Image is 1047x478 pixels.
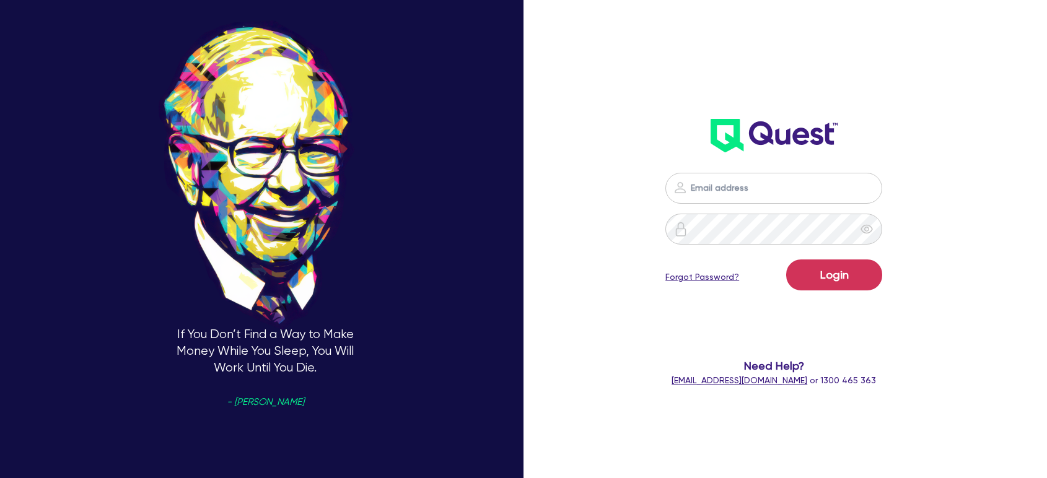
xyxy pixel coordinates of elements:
img: icon-password [673,222,688,237]
span: eye [861,223,873,235]
span: Need Help? [636,357,911,374]
img: icon-password [673,180,688,195]
button: Login [786,259,882,290]
span: - [PERSON_NAME] [227,398,304,407]
span: or 1300 465 363 [672,375,876,385]
a: [EMAIL_ADDRESS][DOMAIN_NAME] [672,375,807,385]
input: Email address [665,173,882,204]
img: wH2k97JdezQIQAAAABJRU5ErkJggg== [711,119,838,152]
a: Forgot Password? [665,271,739,284]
